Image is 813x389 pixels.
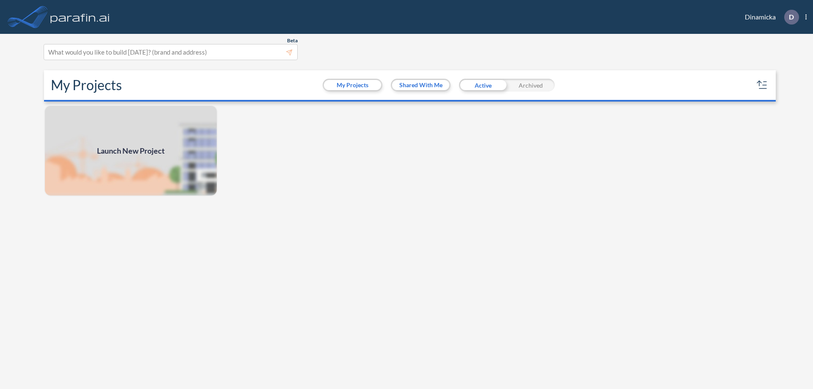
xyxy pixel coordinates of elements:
[287,37,298,44] span: Beta
[51,77,122,93] h2: My Projects
[507,79,555,91] div: Archived
[44,105,218,196] a: Launch New Project
[44,105,218,196] img: add
[49,8,111,25] img: logo
[789,13,794,21] p: D
[732,10,807,25] div: Dinamicka
[755,78,769,92] button: sort
[459,79,507,91] div: Active
[392,80,449,90] button: Shared With Me
[324,80,381,90] button: My Projects
[97,145,165,157] span: Launch New Project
